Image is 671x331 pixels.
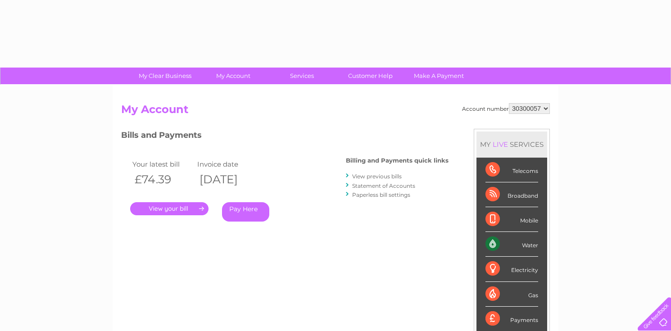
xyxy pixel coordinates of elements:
[485,207,538,232] div: Mobile
[128,68,202,84] a: My Clear Business
[485,182,538,207] div: Broadband
[265,68,339,84] a: Services
[485,257,538,281] div: Electricity
[352,173,402,180] a: View previous bills
[121,103,550,120] h2: My Account
[195,170,260,189] th: [DATE]
[485,307,538,331] div: Payments
[333,68,408,84] a: Customer Help
[485,232,538,257] div: Water
[222,202,269,222] a: Pay Here
[195,158,260,170] td: Invoice date
[485,282,538,307] div: Gas
[352,182,415,189] a: Statement of Accounts
[130,202,209,215] a: .
[402,68,476,84] a: Make A Payment
[491,140,510,149] div: LIVE
[485,158,538,182] div: Telecoms
[130,158,195,170] td: Your latest bill
[130,170,195,189] th: £74.39
[462,103,550,114] div: Account number
[196,68,271,84] a: My Account
[352,191,410,198] a: Paperless bill settings
[346,157,449,164] h4: Billing and Payments quick links
[476,131,547,157] div: MY SERVICES
[121,129,449,145] h3: Bills and Payments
